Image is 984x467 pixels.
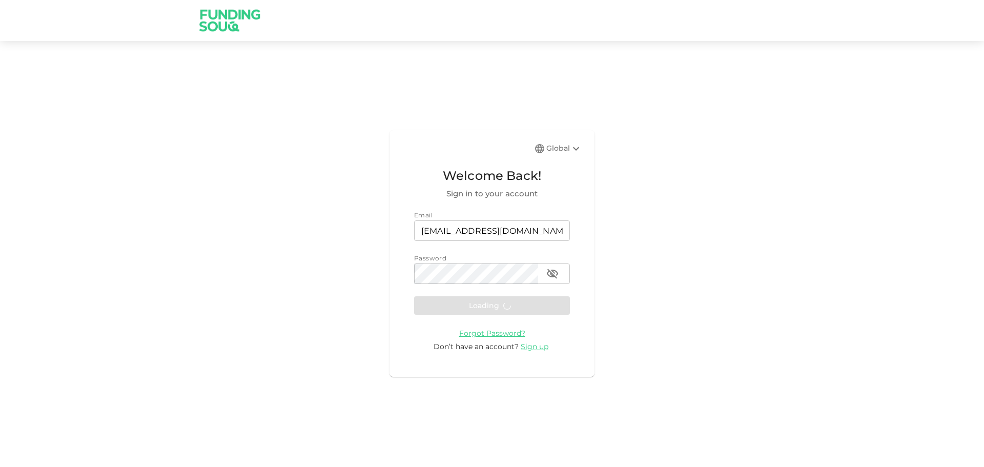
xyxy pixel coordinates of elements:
[414,188,570,200] span: Sign in to your account
[414,166,570,186] span: Welcome Back!
[521,342,548,351] span: Sign up
[546,143,582,155] div: Global
[434,342,519,351] span: Don’t have an account?
[414,254,446,262] span: Password
[414,263,538,284] input: password
[459,328,525,338] a: Forgot Password?
[414,211,433,219] span: Email
[414,220,570,241] input: email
